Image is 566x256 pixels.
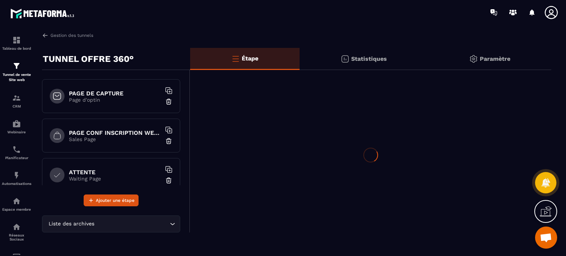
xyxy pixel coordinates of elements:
img: social-network [12,222,21,231]
img: scheduler [12,145,21,154]
p: Paramètre [480,55,510,62]
img: formation [12,36,21,45]
span: Ajouter une étape [96,197,134,204]
div: Search for option [42,215,180,232]
p: Tunnel de vente Site web [2,72,31,83]
img: automations [12,119,21,128]
span: Liste des archives [47,220,96,228]
p: TUNNEL OFFRE 360° [43,52,134,66]
div: Ouvrir le chat [535,227,557,249]
p: Tableau de bord [2,46,31,50]
p: Planificateur [2,156,31,160]
img: automations [12,171,21,180]
a: formationformationTunnel de vente Site web [2,56,31,88]
button: Ajouter une étape [84,194,139,206]
img: formation [12,62,21,70]
a: formationformationTableau de bord [2,30,31,56]
p: Page d'optin [69,97,161,103]
img: trash [165,177,172,184]
input: Search for option [96,220,168,228]
a: formationformationCRM [2,88,31,114]
img: bars-o.4a397970.svg [231,54,240,63]
p: CRM [2,104,31,108]
img: trash [165,137,172,145]
p: Espace membre [2,207,31,211]
img: automations [12,197,21,206]
img: logo [10,7,77,20]
img: trash [165,98,172,105]
img: arrow [42,32,49,39]
img: stats.20deebd0.svg [340,55,349,63]
p: Automatisations [2,182,31,186]
p: Statistiques [351,55,387,62]
p: Sales Page [69,136,161,142]
p: Webinaire [2,130,31,134]
a: schedulerschedulerPlanificateur [2,140,31,165]
a: social-networksocial-networkRéseaux Sociaux [2,217,31,247]
h6: PAGE CONF INSCRIPTION WEBINAIRE [69,129,161,136]
img: formation [12,94,21,102]
h6: PAGE DE CAPTURE [69,90,161,97]
p: Waiting Page [69,176,161,182]
a: automationsautomationsEspace membre [2,191,31,217]
p: Étape [242,55,258,62]
p: Réseaux Sociaux [2,233,31,241]
img: setting-gr.5f69749f.svg [469,55,478,63]
a: automationsautomationsWebinaire [2,114,31,140]
a: automationsautomationsAutomatisations [2,165,31,191]
a: Gestion des tunnels [42,32,93,39]
h6: ATTENTE [69,169,161,176]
